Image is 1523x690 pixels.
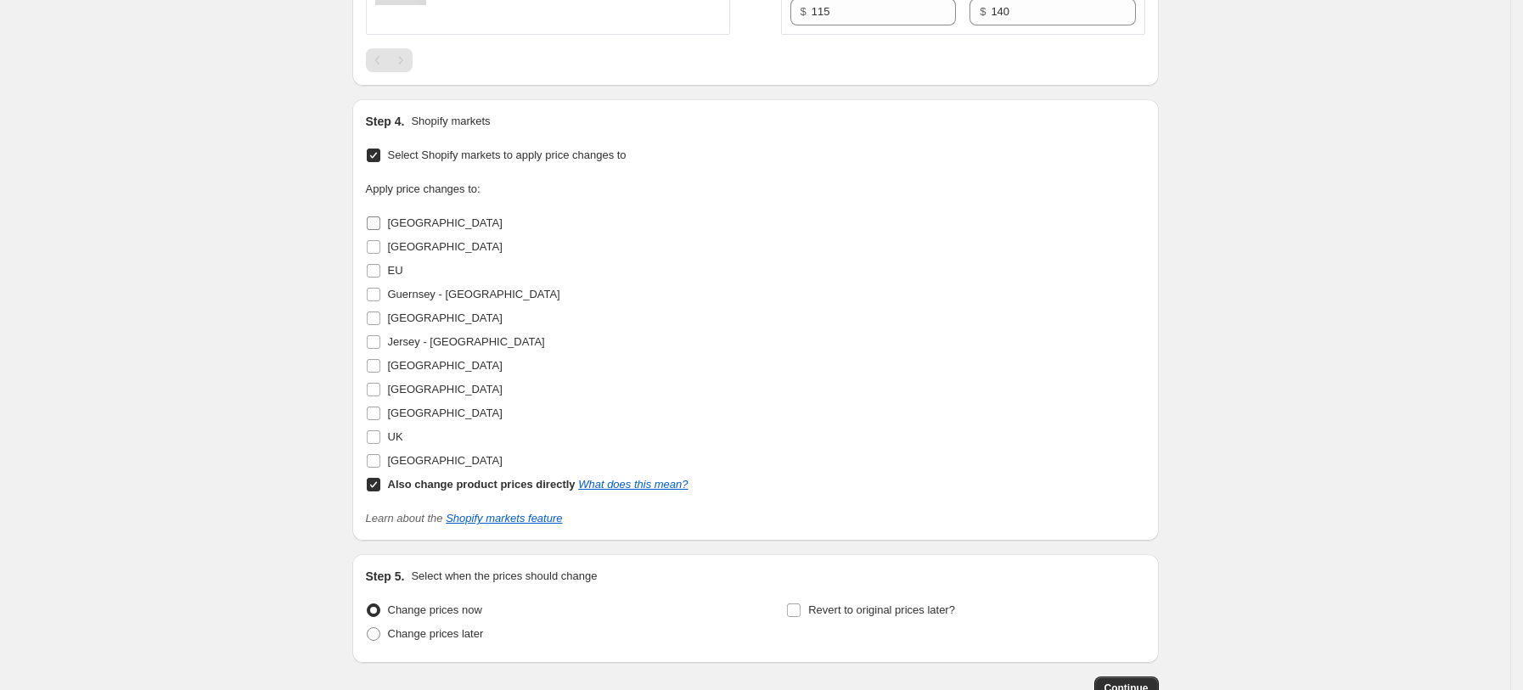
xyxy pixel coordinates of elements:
span: $ [801,5,806,18]
span: Change prices now [388,603,482,616]
span: Select Shopify markets to apply price changes to [388,149,627,161]
p: Select when the prices should change [411,568,597,585]
span: [GEOGRAPHIC_DATA] [388,383,503,395]
a: What does this mean? [578,478,688,491]
b: Also change product prices directly [388,478,576,491]
span: Apply price changes to: [366,182,481,195]
span: [GEOGRAPHIC_DATA] [388,216,503,229]
span: EU [388,264,403,277]
span: [GEOGRAPHIC_DATA] [388,454,503,467]
h2: Step 5. [366,568,405,585]
a: Shopify markets feature [446,512,562,525]
span: Revert to original prices later? [808,603,955,616]
span: $ [980,5,986,18]
span: [GEOGRAPHIC_DATA] [388,359,503,372]
span: Change prices later [388,627,484,640]
span: UK [388,430,403,443]
span: [GEOGRAPHIC_DATA] [388,311,503,324]
span: [GEOGRAPHIC_DATA] [388,240,503,253]
h2: Step 4. [366,113,405,130]
span: Guernsey - [GEOGRAPHIC_DATA] [388,288,560,300]
p: Shopify markets [411,113,490,130]
span: [GEOGRAPHIC_DATA] [388,407,503,419]
span: Jersey - [GEOGRAPHIC_DATA] [388,335,545,348]
nav: Pagination [366,48,413,72]
i: Learn about the [366,512,563,525]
